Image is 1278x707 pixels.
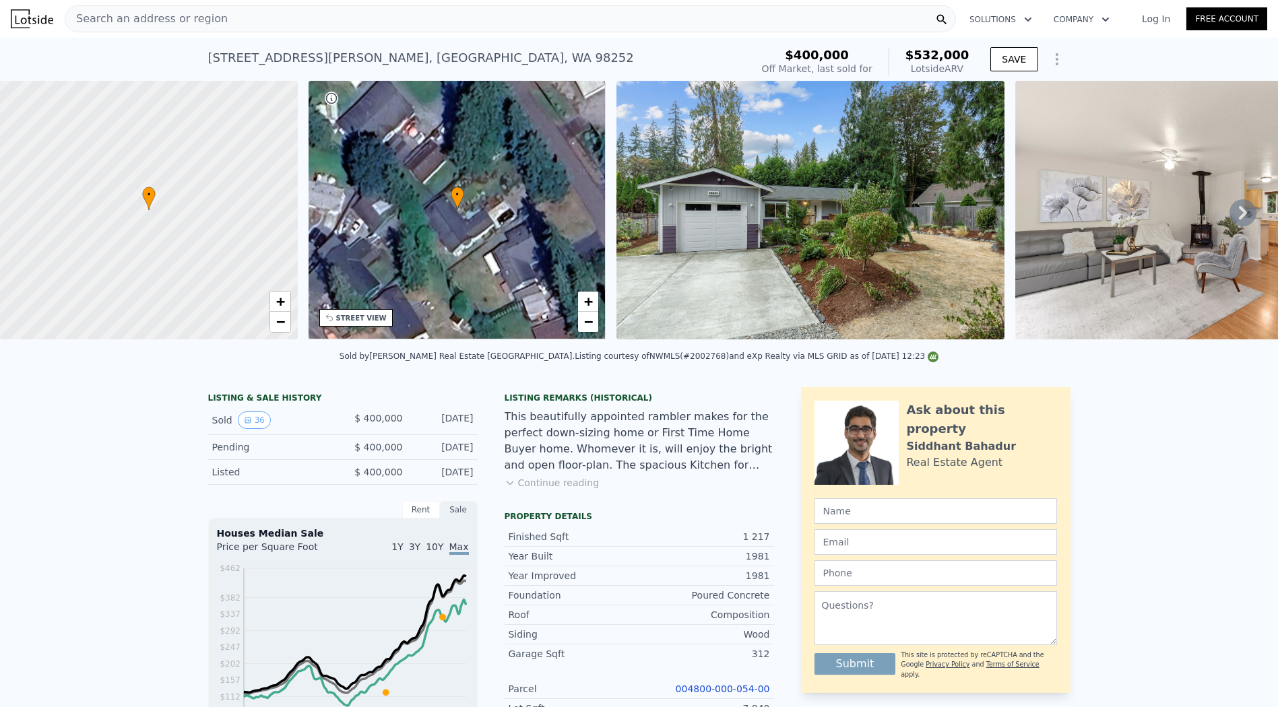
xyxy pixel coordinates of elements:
div: This site is protected by reCAPTCHA and the Google and apply. [901,650,1056,679]
button: Solutions [959,7,1043,32]
a: Zoom in [270,292,290,312]
div: Garage Sqft [509,647,639,661]
div: STREET VIEW [336,313,387,323]
input: Phone [814,560,1057,586]
a: Zoom in [578,292,598,312]
div: Property details [505,511,774,522]
div: Off Market, last sold for [762,62,872,75]
div: 312 [639,647,770,661]
span: • [451,189,464,201]
span: $ 400,000 [354,413,402,424]
a: Log In [1126,12,1186,26]
span: − [276,313,284,330]
div: 1 217 [639,530,770,543]
input: Name [814,498,1057,524]
div: Listing courtesy of NWMLS (#2002768) and eXp Realty via MLS GRID as of [DATE] 12:23 [575,351,938,361]
button: Company [1043,7,1120,32]
input: Email [814,529,1057,555]
span: $532,000 [905,48,969,62]
div: [STREET_ADDRESS][PERSON_NAME] , [GEOGRAPHIC_DATA] , WA 98252 [208,48,634,67]
span: $ 400,000 [354,442,402,452]
tspan: $292 [220,626,241,636]
span: + [584,293,593,310]
a: Privacy Policy [926,661,969,668]
div: [DATE] [414,411,474,429]
div: Pending [212,440,332,454]
a: Zoom out [578,312,598,332]
tspan: $202 [220,659,241,669]
span: − [584,313,593,330]
div: Parcel [509,682,639,696]
button: View historical data [238,411,271,429]
div: LISTING & SALE HISTORY [208,393,478,406]
div: Lotside ARV [905,62,969,75]
div: Year Improved [509,569,639,582]
img: Lotside [11,9,53,28]
div: Ask about this property [907,401,1057,438]
a: 004800-000-054-00 [676,683,770,694]
span: Search an address or region [65,11,228,27]
div: [DATE] [414,440,474,454]
span: Max [449,541,469,555]
span: + [276,293,284,310]
button: Continue reading [505,476,600,490]
div: Siding [509,628,639,641]
span: • [142,189,156,201]
div: Composition [639,608,770,621]
div: Price per Square Foot [217,540,343,562]
div: Finished Sqft [509,530,639,543]
tspan: $247 [220,642,241,652]
span: 10Y [426,541,443,552]
a: Zoom out [270,312,290,332]
button: SAVE [990,47,1037,71]
tspan: $462 [220,564,241,573]
tspan: $112 [220,692,241,702]
div: Sale [440,501,478,518]
a: Terms of Service [986,661,1040,668]
tspan: $382 [220,593,241,603]
span: $ 400,000 [354,467,402,477]
div: • [451,187,464,210]
div: Sold [212,411,332,429]
div: Roof [509,608,639,621]
div: • [142,187,156,210]
button: Submit [814,653,896,675]
button: Show Options [1044,46,1071,73]
div: Listed [212,465,332,479]
div: Year Built [509,549,639,563]
img: NWMLS Logo [928,351,938,362]
div: Siddhant Bahadur [907,438,1017,454]
div: Houses Median Sale [217,527,469,540]
div: 1981 [639,549,770,563]
div: Rent [402,501,440,518]
div: This beautifully appointed rambler makes for the perfect down-sizing home or First Time Home Buye... [505,409,774,473]
span: $400,000 [785,48,849,62]
div: Wood [639,628,770,641]
div: [DATE] [414,465,474,479]
span: 1Y [391,541,403,552]
div: Real Estate Agent [907,454,1003,471]
tspan: $157 [220,675,241,685]
div: Sold by [PERSON_NAME] Real Estate [GEOGRAPHIC_DATA] . [340,351,575,361]
div: Listing Remarks (Historical) [505,393,774,403]
a: Free Account [1186,7,1267,30]
tspan: $337 [220,609,241,619]
div: Foundation [509,588,639,602]
div: Poured Concrete [639,588,770,602]
div: 1981 [639,569,770,582]
img: Sale: 126961925 Parcel: 103769810 [616,81,1004,339]
span: 3Y [409,541,420,552]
